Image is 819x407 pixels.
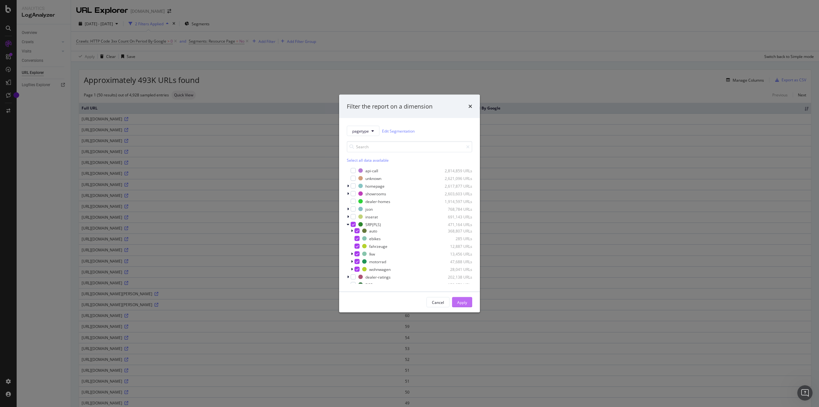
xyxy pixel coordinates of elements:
[369,251,375,256] div: lkw
[347,158,472,163] div: Select all data available
[365,206,373,212] div: json
[441,243,472,249] div: 12,887 URLs
[441,274,472,280] div: 202,138 URLs
[369,266,391,272] div: wohnwagen
[441,206,472,212] div: 768,784 URLs
[365,168,378,173] div: api-call
[369,243,387,249] div: fahrzeuge
[352,128,369,134] span: pagetype
[441,175,472,181] div: 2,621,096 URLs
[441,168,472,173] div: 2,814,859 URLs
[468,102,472,110] div: times
[441,191,472,196] div: 2,603,603 URLs
[382,127,415,134] a: Edit Segmentation
[441,183,472,189] div: 2,617,877 URLs
[369,228,377,233] div: auto
[369,259,386,264] div: motorrad
[452,297,472,307] button: Apply
[347,126,379,136] button: pagetype
[365,214,378,219] div: inserat
[441,214,472,219] div: 691,143 URLs
[457,299,467,305] div: Apply
[365,175,381,181] div: unknown
[441,259,472,264] div: 47,688 URLs
[797,385,813,401] iframe: Intercom live chat
[365,199,390,204] div: dealer-homes
[365,274,391,280] div: dealer-ratings
[441,228,472,233] div: 368,807 URLs
[432,299,444,305] div: Cancel
[441,282,472,287] div: 152,279 URLs
[365,222,381,227] div: SRP(PLS)
[441,236,472,241] div: 285 URLs
[441,199,472,204] div: 1,914,597 URLs
[347,102,433,110] div: Filter the report on a dimension
[365,282,373,287] div: DSP
[369,236,381,241] div: ebikes
[347,141,472,152] input: Search
[365,191,386,196] div: showrooms
[339,94,480,313] div: modal
[426,297,449,307] button: Cancel
[441,251,472,256] div: 13,456 URLs
[441,222,472,227] div: 471,164 URLs
[365,183,385,189] div: homepage
[441,266,472,272] div: 28,041 URLs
